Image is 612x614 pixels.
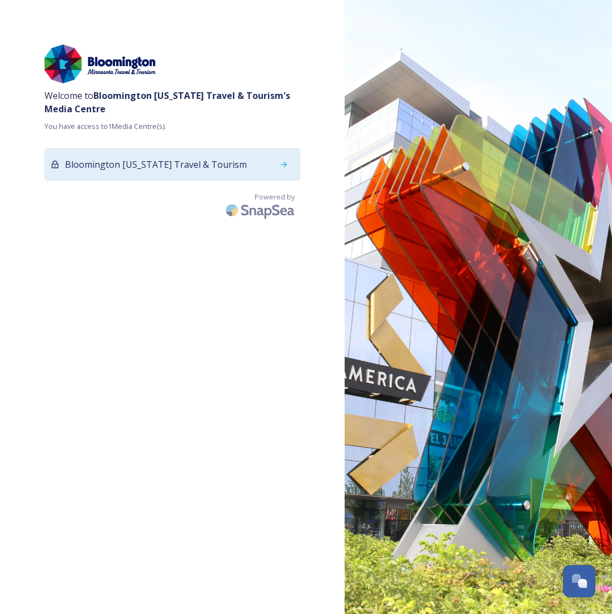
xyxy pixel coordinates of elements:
span: Powered by [255,192,295,202]
a: Bloomington [US_STATE] Travel & Tourism [44,148,300,186]
button: Open Chat [563,565,595,597]
img: bloomington_logo-horizontal-2024.jpg [44,44,156,83]
span: Welcome to [44,89,300,116]
img: SnapSea Logo [222,197,300,223]
strong: Bloomington [US_STATE] Travel & Tourism 's Media Centre [44,89,290,115]
span: Bloomington [US_STATE] Travel & Tourism [65,158,247,171]
span: You have access to 1 Media Centre(s). [44,121,300,132]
